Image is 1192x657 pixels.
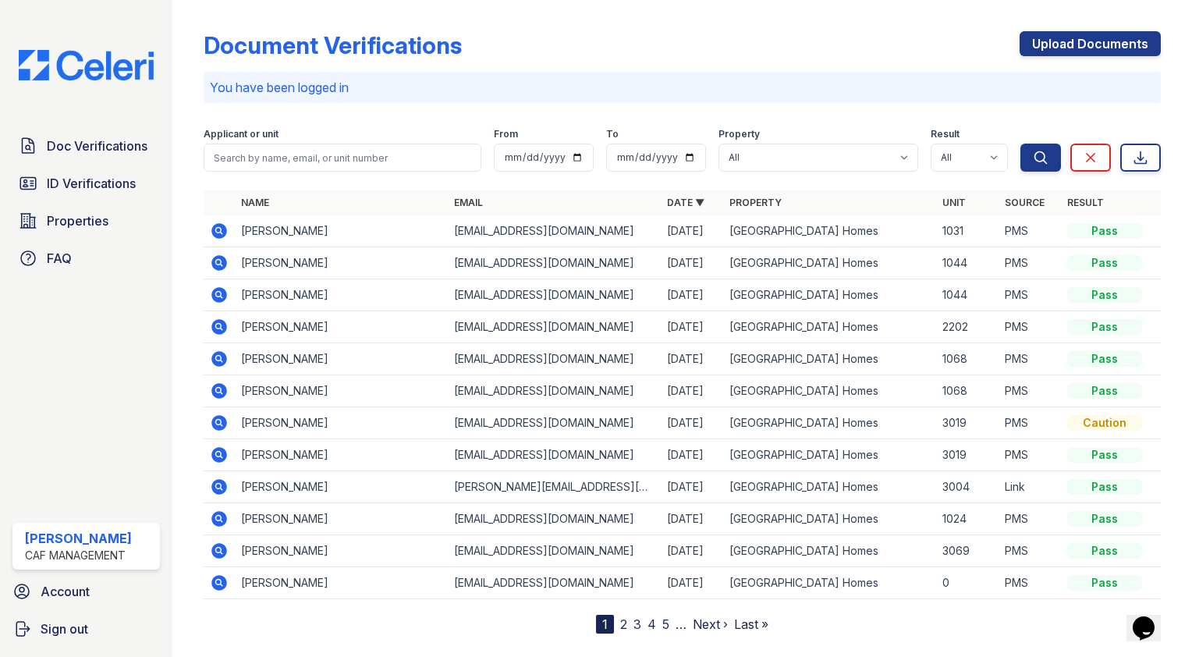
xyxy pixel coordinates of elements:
[723,343,936,375] td: [GEOGRAPHIC_DATA] Homes
[235,407,448,439] td: [PERSON_NAME]
[999,215,1061,247] td: PMS
[633,616,641,632] a: 3
[661,247,723,279] td: [DATE]
[1067,287,1142,303] div: Pass
[936,503,999,535] td: 1024
[723,375,936,407] td: [GEOGRAPHIC_DATA] Homes
[931,128,960,140] label: Result
[6,613,166,645] a: Sign out
[661,311,723,343] td: [DATE]
[999,343,1061,375] td: PMS
[235,503,448,535] td: [PERSON_NAME]
[448,471,661,503] td: [PERSON_NAME][EMAIL_ADDRESS][PERSON_NAME][DOMAIN_NAME]
[676,615,686,634] span: …
[1067,415,1142,431] div: Caution
[936,375,999,407] td: 1068
[729,197,782,208] a: Property
[942,197,966,208] a: Unit
[235,279,448,311] td: [PERSON_NAME]
[235,215,448,247] td: [PERSON_NAME]
[661,535,723,567] td: [DATE]
[454,197,483,208] a: Email
[1067,223,1142,239] div: Pass
[47,137,147,155] span: Doc Verifications
[1126,595,1176,641] iframe: chat widget
[494,128,518,140] label: From
[1067,543,1142,559] div: Pass
[6,576,166,607] a: Account
[661,279,723,311] td: [DATE]
[596,615,614,634] div: 1
[1067,479,1142,495] div: Pass
[448,311,661,343] td: [EMAIL_ADDRESS][DOMAIN_NAME]
[606,128,619,140] label: To
[667,197,704,208] a: Date ▼
[999,567,1061,599] td: PMS
[723,503,936,535] td: [GEOGRAPHIC_DATA] Homes
[723,535,936,567] td: [GEOGRAPHIC_DATA] Homes
[620,616,627,632] a: 2
[1067,447,1142,463] div: Pass
[661,439,723,471] td: [DATE]
[936,439,999,471] td: 3019
[47,211,108,230] span: Properties
[448,503,661,535] td: [EMAIL_ADDRESS][DOMAIN_NAME]
[448,343,661,375] td: [EMAIL_ADDRESS][DOMAIN_NAME]
[448,279,661,311] td: [EMAIL_ADDRESS][DOMAIN_NAME]
[999,503,1061,535] td: PMS
[235,343,448,375] td: [PERSON_NAME]
[661,215,723,247] td: [DATE]
[723,471,936,503] td: [GEOGRAPHIC_DATA] Homes
[12,168,160,199] a: ID Verifications
[1067,197,1104,208] a: Result
[661,503,723,535] td: [DATE]
[936,247,999,279] td: 1044
[661,407,723,439] td: [DATE]
[235,375,448,407] td: [PERSON_NAME]
[235,471,448,503] td: [PERSON_NAME]
[204,128,278,140] label: Applicant or unit
[723,439,936,471] td: [GEOGRAPHIC_DATA] Homes
[25,548,132,563] div: CAF Management
[41,582,90,601] span: Account
[723,215,936,247] td: [GEOGRAPHIC_DATA] Homes
[999,375,1061,407] td: PMS
[661,471,723,503] td: [DATE]
[647,616,656,632] a: 4
[448,247,661,279] td: [EMAIL_ADDRESS][DOMAIN_NAME]
[235,311,448,343] td: [PERSON_NAME]
[936,535,999,567] td: 3069
[936,471,999,503] td: 3004
[1067,319,1142,335] div: Pass
[999,535,1061,567] td: PMS
[235,567,448,599] td: [PERSON_NAME]
[734,616,768,632] a: Last »
[723,407,936,439] td: [GEOGRAPHIC_DATA] Homes
[936,215,999,247] td: 1031
[936,311,999,343] td: 2202
[723,567,936,599] td: [GEOGRAPHIC_DATA] Homes
[999,279,1061,311] td: PMS
[6,50,166,80] img: CE_Logo_Blue-a8612792a0a2168367f1c8372b55b34899dd931a85d93a1a3d3e32e68fde9ad4.png
[999,407,1061,439] td: PMS
[723,247,936,279] td: [GEOGRAPHIC_DATA] Homes
[723,279,936,311] td: [GEOGRAPHIC_DATA] Homes
[235,535,448,567] td: [PERSON_NAME]
[661,567,723,599] td: [DATE]
[1067,575,1142,591] div: Pass
[47,174,136,193] span: ID Verifications
[1005,197,1045,208] a: Source
[936,279,999,311] td: 1044
[723,311,936,343] td: [GEOGRAPHIC_DATA] Homes
[1067,383,1142,399] div: Pass
[41,620,88,638] span: Sign out
[999,439,1061,471] td: PMS
[235,247,448,279] td: [PERSON_NAME]
[1067,255,1142,271] div: Pass
[448,407,661,439] td: [EMAIL_ADDRESS][DOMAIN_NAME]
[718,128,760,140] label: Property
[936,407,999,439] td: 3019
[448,215,661,247] td: [EMAIL_ADDRESS][DOMAIN_NAME]
[12,243,160,274] a: FAQ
